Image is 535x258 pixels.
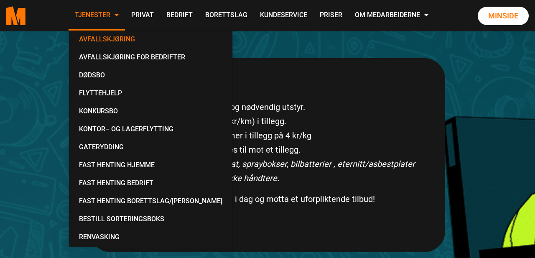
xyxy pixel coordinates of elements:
a: Renvasking [72,229,229,247]
p: Klikk og send oss din forespørsel i dag og motta et uforpliktende tilbud! [111,192,424,206]
a: Avfallskjøring for Bedrifter [72,49,229,67]
a: Konkursbo [72,103,229,121]
a: Fast Henting Hjemme [72,157,229,175]
a: Bedrift [160,1,199,31]
p: Fra kr/time (inkl mva) [111,79,424,93]
a: Priser [313,1,349,31]
a: Tjenester [69,1,125,31]
li: Avgift til avfallsstasjon kommer i tillegg på 4 kr/kg [124,128,424,143]
li: Ekstra bil og mannskap legges til mot et tillegg. [124,143,424,157]
li: Inkluderer 1 skapbil, 1 mann og nødvendig utstyr. [124,100,424,114]
em: Maling, brannslukningsapparat, spraybokser, bilbatterier , eternitt/asbestplater og annet farlig ... [124,159,415,183]
a: Fast Henting Bedrift [72,175,229,193]
a: Om Medarbeiderne [349,1,435,31]
a: Privat [125,1,160,31]
a: Avfallskjøring [72,31,229,49]
a: Borettslag [199,1,254,31]
a: Gaterydding [72,139,229,157]
a: Kontor– og lagerflytting [72,121,229,139]
a: Kundeservice [254,1,313,31]
a: Bestill Sorteringsboks [72,211,229,229]
a: Dødsbo [72,67,229,85]
a: Flyttehjelp [72,85,229,103]
li: Kilometergodtgjørelse (8,75 kr/km) i tillegg. [124,114,424,128]
a: Minside [478,7,529,25]
a: Fast Henting Borettslag/[PERSON_NAME] [72,193,229,211]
